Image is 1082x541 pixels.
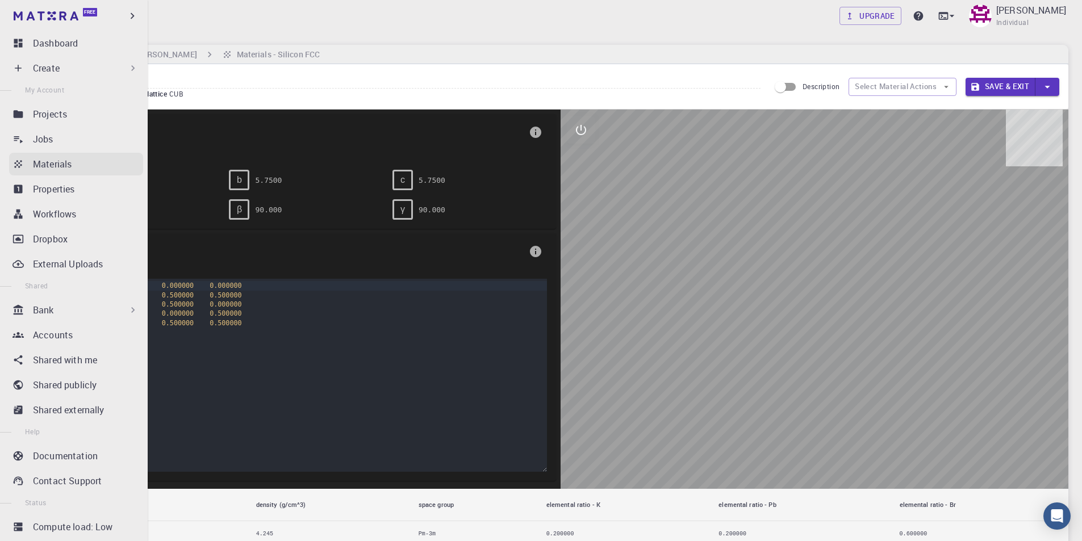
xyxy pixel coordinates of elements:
h6: [PERSON_NAME] [130,48,197,61]
a: Materials [9,153,143,175]
p: [PERSON_NAME] [996,3,1066,17]
pre: 90.000 [419,200,445,220]
span: 0.500000 [210,319,241,327]
span: Status [25,498,46,507]
p: Dropbox [33,232,68,246]
th: space group [410,489,537,521]
button: info [524,121,547,144]
a: Shared with me [9,349,143,371]
p: Workflows [33,207,76,221]
th: density (g/cm^3) [247,489,410,521]
nav: breadcrumb [57,48,322,61]
pre: 5.7500 [419,170,445,190]
a: Jobs [9,128,143,150]
p: Jobs [33,132,53,146]
img: Taha Yusuf Kebapcı [969,5,992,27]
span: 0.500000 [210,309,241,317]
a: Dropbox [9,228,143,250]
button: Save & Exit [966,78,1035,96]
span: 0.000000 [210,282,241,290]
span: Help [25,427,40,436]
a: Shared externally [9,399,143,421]
pre: 90.000 [255,200,282,220]
span: CUB [66,141,524,152]
p: Materials [33,157,72,171]
span: Basis [66,242,524,261]
span: 0.000000 [210,300,241,308]
button: Select Material Actions [849,78,956,96]
span: My Account [25,85,64,94]
a: Projects [9,103,143,125]
span: β [237,204,242,215]
span: Individual [996,17,1029,28]
div: Bank [9,299,143,321]
span: b [237,175,242,185]
th: elemental ratio - Br [891,489,1068,521]
p: Dashboard [33,36,78,50]
a: Accounts [9,324,143,346]
a: Upgrade [839,7,901,25]
img: logo [14,11,78,20]
span: c [400,175,405,185]
th: unit cell volume (Å^3) [52,489,247,521]
p: Shared with me [33,353,97,367]
a: Properties [9,178,143,200]
a: Shared publicly [9,374,143,396]
a: Contact Support [9,469,143,492]
button: info [524,240,547,263]
p: Properties [33,182,75,196]
p: Accounts [33,328,73,342]
span: 0.500000 [162,300,194,308]
span: 0.500000 [162,291,194,299]
p: External Uploads [33,257,103,271]
a: Dashboard [9,32,143,54]
span: 0.500000 [162,319,194,327]
div: Create [9,57,143,79]
pre: 5.7500 [255,170,282,190]
span: Description [803,82,839,91]
span: Lattice [66,123,524,141]
th: elemental ratio - Pb [709,489,890,521]
a: Workflows [9,203,143,225]
a: External Uploads [9,253,143,275]
p: Shared publicly [33,378,97,392]
p: Compute load: Low [33,520,113,534]
h6: Materials - Silicon FCC [232,48,320,61]
p: Projects [33,107,67,121]
span: lattice [147,89,169,98]
span: 0.000000 [162,309,194,317]
p: Create [33,61,60,75]
th: elemental ratio - K [537,489,710,521]
span: Shared [25,281,48,290]
a: Documentation [9,444,143,467]
span: γ [400,204,405,215]
p: Documentation [33,449,98,463]
p: Contact Support [33,474,102,488]
span: Destek [23,8,58,18]
p: Shared externally [33,403,105,417]
p: Bank [33,303,54,317]
a: Compute load: Low [9,515,143,538]
div: Open Intercom Messenger [1043,502,1071,530]
span: CUB [169,89,188,98]
span: 0.500000 [210,291,241,299]
span: 0.000000 [162,282,194,290]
